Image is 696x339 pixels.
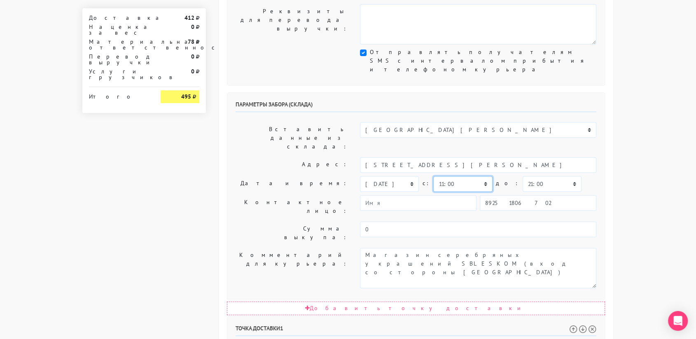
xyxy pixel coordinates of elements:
h6: Точка доставки [236,325,596,336]
strong: 412 [185,14,194,21]
label: Контактное лицо: [229,195,354,218]
div: Итого [89,90,148,99]
label: до: [496,176,519,191]
strong: 78 [188,38,194,45]
div: Услуги грузчиков [83,68,154,80]
label: Реквизиты для перевода выручки: [229,4,354,45]
strong: 0 [191,53,194,60]
label: Комментарий для курьера: [229,248,354,288]
label: c: [422,176,430,191]
div: Материальная ответственность [83,39,154,50]
label: Вставить данные из склада: [229,122,354,154]
div: Open Intercom Messenger [668,311,688,331]
label: Сумма выкупа: [229,221,354,245]
label: Дата и время: [229,176,354,192]
div: Добавить точку доставки [227,301,605,315]
strong: 495 [181,93,191,100]
label: Отправлять получателям SMS с интервалом прибытия и телефоном курьера [370,48,596,74]
div: Перевод выручки [83,54,154,65]
div: Наценка за вес [83,24,154,35]
label: Адрес: [229,157,354,173]
strong: 0 [191,23,194,31]
strong: 0 [191,68,194,75]
span: 1 [280,325,283,332]
input: Имя [360,195,476,211]
h6: Параметры забора (склада) [236,101,596,112]
div: Доставка [83,15,154,21]
input: Телефон [480,195,596,211]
